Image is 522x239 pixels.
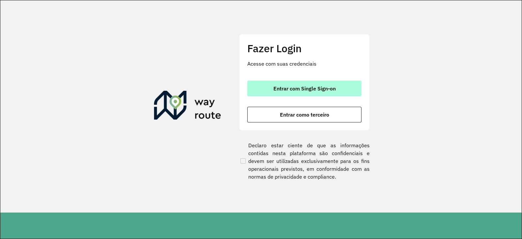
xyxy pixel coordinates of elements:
button: button [247,107,361,122]
label: Declaro estar ciente de que as informações contidas nesta plataforma são confidenciais e devem se... [239,141,370,181]
button: button [247,81,361,96]
span: Entrar com Single Sign-on [273,86,336,91]
span: Entrar como terceiro [280,112,329,117]
p: Acesse com suas credenciais [247,60,361,68]
img: Roteirizador AmbevTech [154,91,221,122]
h2: Fazer Login [247,42,361,55]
